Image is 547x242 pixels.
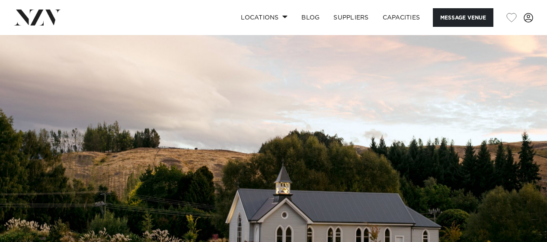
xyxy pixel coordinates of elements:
a: SUPPLIERS [326,8,375,27]
a: BLOG [294,8,326,27]
a: Locations [234,8,294,27]
img: nzv-logo.png [14,10,61,25]
a: Capacities [376,8,427,27]
button: Message Venue [433,8,493,27]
